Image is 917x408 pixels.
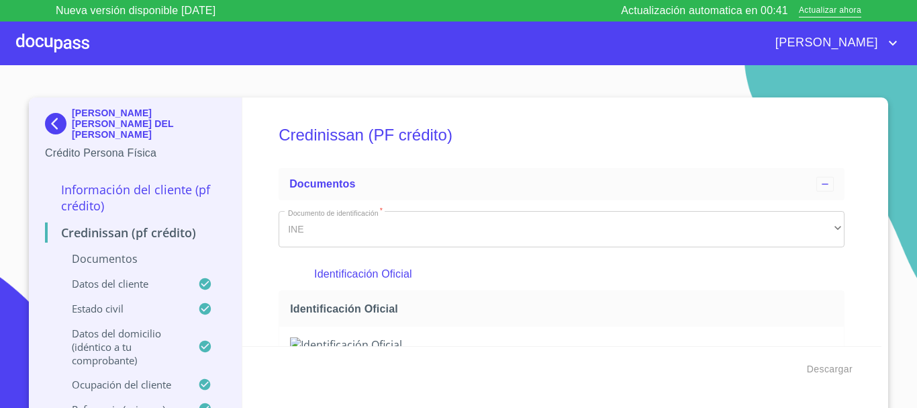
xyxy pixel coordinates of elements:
img: Docupass spot blue [45,113,72,134]
p: Nueva versión disponible [DATE] [56,3,215,19]
p: Datos del domicilio (idéntico a tu comprobante) [45,327,198,367]
span: Descargar [807,361,853,378]
button: account of current user [765,32,901,54]
div: Documentos [279,168,844,200]
img: Identificación Oficial [290,337,833,352]
div: INE [279,211,844,247]
p: Estado Civil [45,302,198,315]
span: [PERSON_NAME] [765,32,885,54]
div: [PERSON_NAME] [PERSON_NAME] DEL [PERSON_NAME] [45,108,226,145]
p: Credinissan (PF crédito) [45,225,226,241]
p: Ocupación del Cliente [45,378,198,391]
p: Documentos [45,251,226,266]
p: [PERSON_NAME] [PERSON_NAME] DEL [PERSON_NAME] [72,108,226,140]
span: Documentos [289,178,355,190]
p: Información del cliente (PF crédito) [45,181,226,214]
p: Actualización automatica en 00:41 [621,3,788,19]
span: Actualizar ahora [799,4,861,18]
p: Crédito Persona Física [45,145,226,161]
h5: Credinissan (PF crédito) [279,108,844,163]
p: Datos del cliente [45,277,198,290]
button: Descargar [802,357,858,382]
span: Identificación Oficial [290,302,838,316]
p: Identificación Oficial [314,266,809,282]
